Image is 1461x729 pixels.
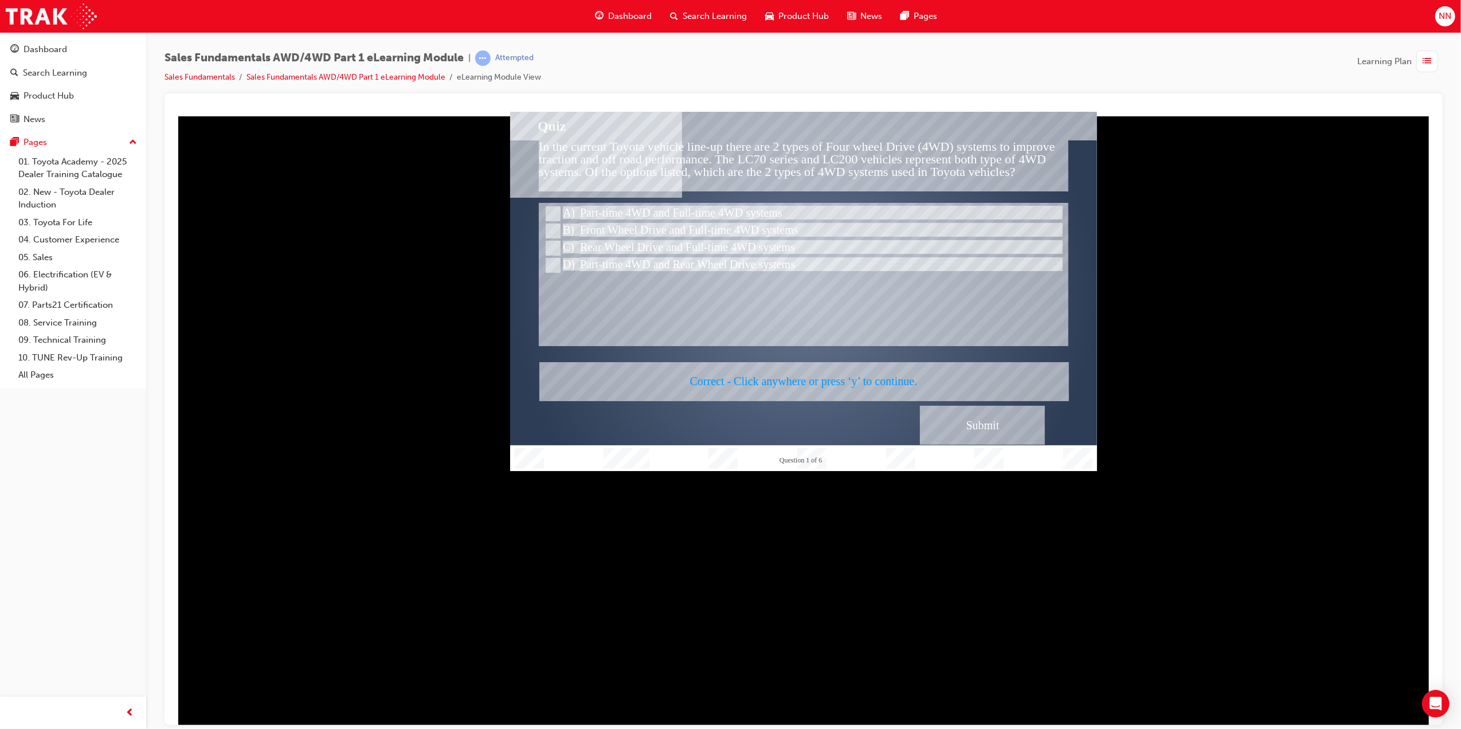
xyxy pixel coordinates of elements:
span: Search Learning [683,10,747,23]
div: News [23,113,45,126]
a: 05. Sales [14,249,142,266]
div: Product Hub [23,89,74,103]
a: All Pages [14,366,142,384]
a: news-iconNews [838,5,891,28]
span: News [860,10,882,23]
a: 06. Electrification (EV & Hybrid) [14,266,142,296]
span: Learning Plan [1357,55,1412,68]
a: 04. Customer Experience [14,231,142,249]
a: Sales Fundamentals [164,72,235,82]
button: NN [1435,6,1455,26]
span: pages-icon [900,9,909,23]
a: News [5,109,142,130]
div: Search Learning [23,66,87,80]
a: Sales Fundamentals AWD/4WD Part 1 eLearning Module [246,72,445,82]
a: 10. TUNE Rev-Up Training [14,349,142,367]
a: 01. Toyota Academy - 2025 Dealer Training Catalogue [14,153,142,183]
span: up-icon [129,135,137,150]
button: DashboardSearch LearningProduct HubNews [5,37,142,132]
a: Dashboard [5,39,142,60]
span: guage-icon [595,9,604,23]
span: guage-icon [10,45,19,55]
button: Pages [5,132,142,153]
span: learningRecordVerb_ATTEMPT-icon [475,50,491,66]
span: Pages [914,10,937,23]
div: Dashboard [23,43,67,56]
a: 08. Service Training [14,314,142,332]
a: 07. Parts21 Certification [14,296,142,314]
a: 02. New - Toyota Dealer Induction [14,183,142,214]
a: pages-iconPages [891,5,946,28]
span: search-icon [10,68,18,79]
span: pages-icon [10,138,19,148]
span: news-icon [847,9,856,23]
div: Pages [23,136,47,149]
a: guage-iconDashboard [586,5,661,28]
a: 09. Technical Training [14,331,142,349]
a: car-iconProduct Hub [756,5,838,28]
a: Search Learning [5,62,142,84]
div: Open Intercom Messenger [1422,690,1450,718]
span: car-icon [10,91,19,101]
span: NN [1439,10,1451,23]
span: search-icon [670,9,678,23]
div: Attempted [495,53,534,64]
span: car-icon [765,9,774,23]
a: search-iconSearch Learning [661,5,756,28]
span: Sales Fundamentals AWD/4WD Part 1 eLearning Module [164,52,464,65]
span: prev-icon [126,706,135,720]
span: | [468,52,471,65]
li: eLearning Module View [457,71,541,84]
span: Dashboard [608,10,652,23]
span: list-icon [1423,54,1432,69]
span: news-icon [10,115,19,125]
a: Product Hub [5,85,142,107]
a: 03. Toyota For Life [14,214,142,232]
span: Product Hub [778,10,829,23]
img: Trak [6,3,97,29]
button: Learning Plan [1357,50,1443,72]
